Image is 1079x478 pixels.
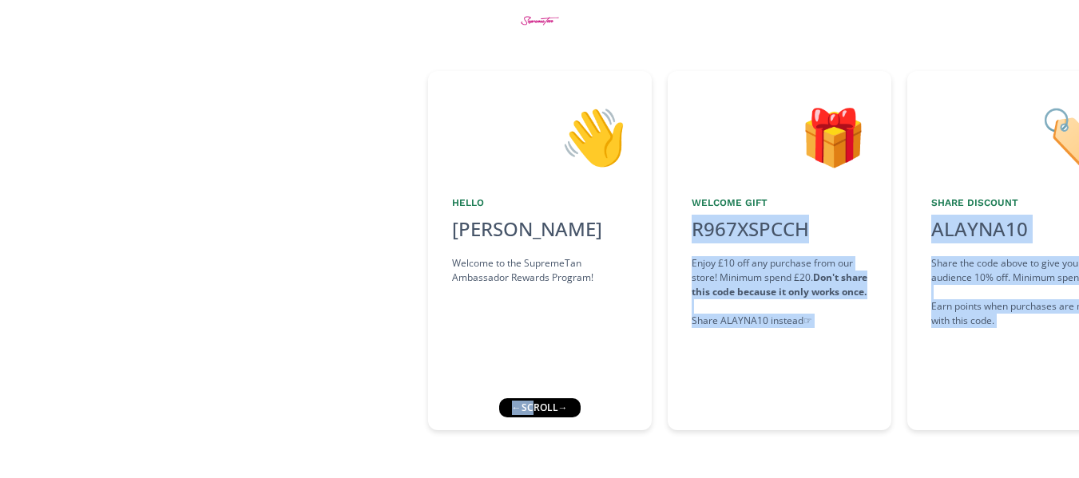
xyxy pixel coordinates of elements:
[682,215,819,243] div: R967XSPCCH
[452,215,628,243] div: [PERSON_NAME]
[692,256,867,328] div: Enjoy £10 off any purchase from our store! Minimum spend £20. Share ALAYNA10 instead ☞
[931,215,1028,243] div: ALAYNA10
[499,398,581,417] div: ← scroll →
[452,196,628,210] div: Hello
[452,256,628,285] div: Welcome to the SupremeTan Ambassador Rewards Program!
[692,271,867,298] strong: Don't share this code because it only works once.
[692,95,867,176] div: 🎁
[452,95,628,176] div: 👋
[692,196,867,210] div: Welcome Gift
